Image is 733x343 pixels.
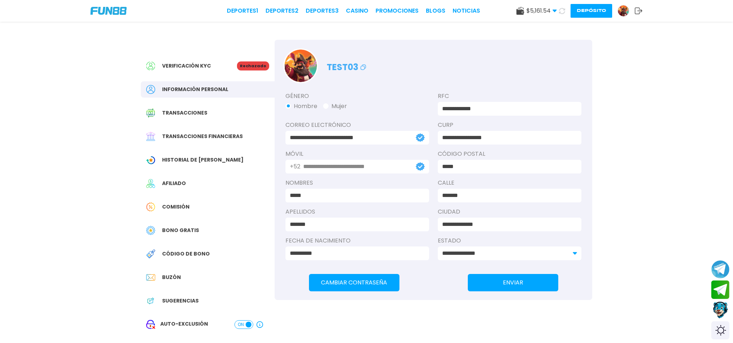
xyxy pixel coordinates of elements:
[162,227,199,234] span: Bono Gratis
[146,202,155,211] img: Commission
[141,105,275,121] a: Transaction HistoryTransacciones
[438,121,581,129] label: CURP
[438,207,581,216] label: Ciudad
[438,92,581,100] label: RFC
[146,108,155,117] img: Transaction History
[285,121,429,129] label: Correo electrónico
[327,57,368,74] p: test03
[526,7,557,15] span: $ 5,161.54
[309,274,399,291] button: Cambiar Contraseña
[141,152,275,168] a: Wagering TransactionHistorial de [PERSON_NAME]
[711,321,729,339] div: Switch theme
[285,236,429,245] label: Fecha de Nacimiento
[162,297,199,305] span: Sugerencias
[146,273,155,282] img: Inbox
[162,180,186,187] span: Afiliado
[141,246,275,262] a: Redeem BonusCódigo de bono
[141,199,275,215] a: CommissionComisión
[141,293,275,309] a: App FeedbackSugerencias
[346,7,368,15] a: CASINO
[306,7,339,15] a: Deportes3
[141,58,275,74] a: Verificación KYCRechazado
[162,156,243,164] span: Historial de [PERSON_NAME]
[146,296,155,305] img: App Feedback
[238,321,244,328] span: ON
[146,320,155,329] img: Close Account
[468,274,558,291] button: ENVIAR
[141,269,275,286] a: InboxBuzón
[90,7,127,15] img: Company Logo
[162,133,243,140] span: Transacciones financieras
[438,179,581,187] label: Calle
[285,150,429,158] label: Móvil
[711,260,729,279] button: Join telegram channel
[160,320,208,329] span: AUTO-EXCLUSIÓN
[141,81,275,98] a: PersonalInformación personal
[146,132,155,141] img: Financial Transaction
[285,102,317,111] button: Hombre
[618,5,635,17] a: Avatar
[618,5,629,16] img: Avatar
[146,249,155,258] img: Redeem Bonus
[426,7,445,15] a: BLOGS
[711,301,729,320] button: Contact customer service
[266,7,298,15] a: Deportes2
[711,280,729,299] button: Join telegram
[227,7,258,15] a: Deportes1
[162,86,228,93] span: Información personal
[162,203,190,211] span: Comisión
[141,222,275,239] a: Free BonusBono Gratis
[376,7,419,15] a: Promociones
[284,50,317,82] img: Avatar
[146,226,155,235] img: Free Bonus
[438,236,581,245] label: Estado
[285,179,429,187] label: NOMBRES
[453,7,480,15] a: NOTICIAS
[141,128,275,145] a: Financial TransactionTransacciones financieras
[162,109,207,117] span: Transacciones
[571,4,612,18] button: Depósito
[285,92,429,100] label: Género
[141,175,275,192] a: AffiliateAfiliado
[234,320,253,329] button: ON
[290,162,300,171] p: +52
[146,85,155,94] img: Personal
[146,155,155,164] img: Wagering Transaction
[237,61,269,70] p: Rechazado
[146,179,155,188] img: Affiliate
[285,207,429,216] label: APELLIDOS
[438,150,581,158] label: Código Postal
[323,102,347,111] button: Mujer
[162,274,181,281] span: Buzón
[162,62,211,70] span: Verificación KYC
[162,250,210,258] span: Código de bono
